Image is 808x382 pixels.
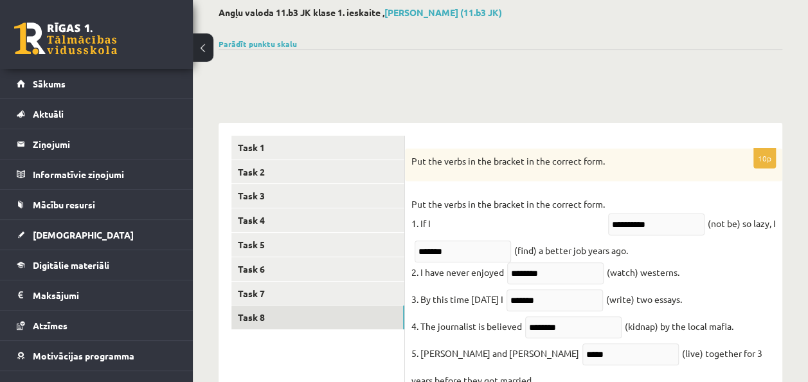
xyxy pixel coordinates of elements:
[17,220,177,250] a: [DEMOGRAPHIC_DATA]
[219,39,297,49] a: Parādīt punktu skalu
[33,129,177,159] legend: Ziņojumi
[411,316,522,336] p: 4. The journalist is believed
[384,6,502,18] a: [PERSON_NAME] (11.b3 JK)
[17,159,177,189] a: Informatīvie ziņojumi
[231,233,404,257] a: Task 5
[231,184,404,208] a: Task 3
[33,199,95,210] span: Mācību resursi
[17,280,177,310] a: Maksājumi
[231,257,404,281] a: Task 6
[33,280,177,310] legend: Maksājumi
[33,259,109,271] span: Digitālie materiāli
[411,194,605,233] p: Put the verbs in the bracket in the correct form. 1. If I
[231,282,404,305] a: Task 7
[231,305,404,329] a: Task 8
[33,320,67,331] span: Atzīmes
[411,289,503,309] p: 3. By this time [DATE] I
[17,99,177,129] a: Aktuāli
[33,108,64,120] span: Aktuāli
[17,129,177,159] a: Ziņojumi
[33,350,134,361] span: Motivācijas programma
[411,262,504,282] p: 2. I have never enjoyed
[17,311,177,340] a: Atzīmes
[14,23,117,55] a: Rīgas 1. Tālmācības vidusskola
[33,229,134,241] span: [DEMOGRAPHIC_DATA]
[17,190,177,219] a: Mācību resursi
[17,69,177,98] a: Sākums
[33,159,177,189] legend: Informatīvie ziņojumi
[231,160,404,184] a: Task 2
[33,78,66,89] span: Sākums
[753,148,776,168] p: 10p
[17,250,177,280] a: Digitālie materiāli
[17,341,177,370] a: Motivācijas programma
[411,343,579,363] p: 5. [PERSON_NAME] and [PERSON_NAME]
[231,208,404,232] a: Task 4
[219,7,782,18] h2: Angļu valoda 11.b3 JK klase 1. ieskaite ,
[231,136,404,159] a: Task 1
[411,155,712,168] p: Put the verbs in the bracket in the correct form.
